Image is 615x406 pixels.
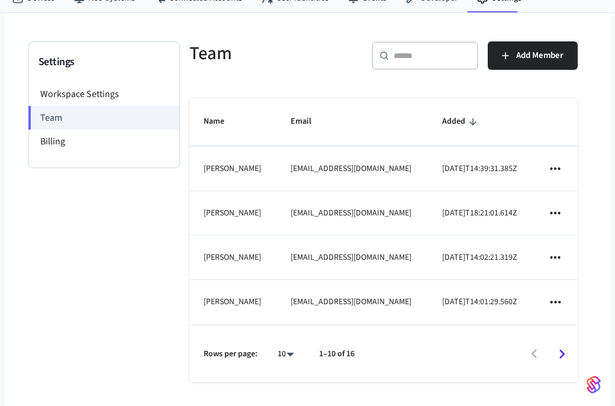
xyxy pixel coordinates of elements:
[428,191,533,236] td: [DATE]T18:21:01.614Z
[204,348,257,360] p: Rows per page:
[189,236,277,280] td: [PERSON_NAME]
[189,41,358,66] h5: Team
[516,48,564,63] span: Add Member
[442,112,481,131] span: Added
[29,130,179,153] li: Billing
[276,236,428,280] td: [EMAIL_ADDRESS][DOMAIN_NAME]
[272,346,300,363] div: 10
[276,280,428,324] td: [EMAIL_ADDRESS][DOMAIN_NAME]
[204,112,240,131] span: Name
[291,112,327,131] span: Email
[428,280,533,324] td: [DATE]T14:01:29.560Z
[28,106,179,130] li: Team
[428,236,533,280] td: [DATE]T14:02:21.319Z
[428,147,533,191] td: [DATE]T14:39:31.385Z
[29,82,179,106] li: Workspace Settings
[276,147,428,191] td: [EMAIL_ADDRESS][DOMAIN_NAME]
[319,348,355,360] p: 1–10 of 16
[276,191,428,236] td: [EMAIL_ADDRESS][DOMAIN_NAME]
[587,375,601,394] img: SeamLogoGradient.69752ec5.svg
[189,147,277,191] td: [PERSON_NAME]
[38,54,170,70] h3: Settings
[548,340,576,368] button: Go to next page
[488,41,578,70] button: Add Member
[189,191,277,236] td: [PERSON_NAME]
[189,280,277,324] td: [PERSON_NAME]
